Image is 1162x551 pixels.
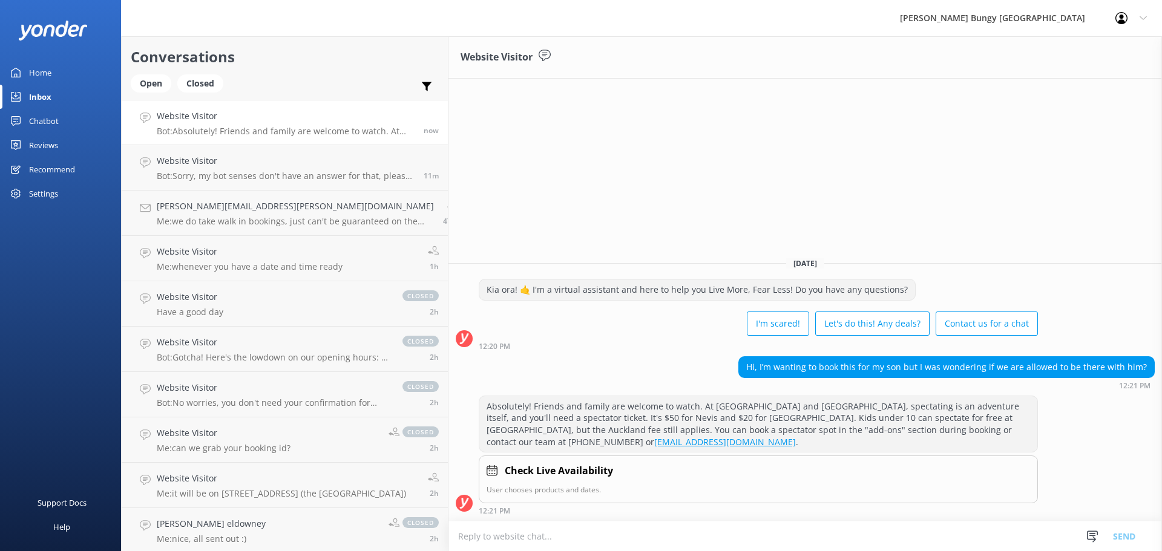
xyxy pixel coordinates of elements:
a: [EMAIL_ADDRESS][DOMAIN_NAME] [654,436,796,448]
strong: 12:21 PM [479,507,510,515]
span: closed [402,381,439,392]
p: Me: nice, all sent out :) [157,533,266,544]
span: Sep 08 2025 10:05am (UTC +12:00) Pacific/Auckland [430,397,439,408]
h4: Website Visitor [157,472,406,485]
h2: Conversations [131,45,439,68]
span: Sep 08 2025 09:26am (UTC +12:00) Pacific/Auckland [430,533,439,544]
p: Bot: Absolutely! Friends and family are welcome to watch. At [GEOGRAPHIC_DATA] and [GEOGRAPHIC_DA... [157,126,415,137]
h4: [PERSON_NAME][EMAIL_ADDRESS][PERSON_NAME][DOMAIN_NAME] [157,200,434,213]
div: Inbox [29,85,51,109]
span: Sep 08 2025 09:28am (UTC +12:00) Pacific/Auckland [430,488,439,498]
div: Open [131,74,171,93]
button: I'm scared! [747,311,809,336]
a: Website VisitorMe:it will be on [STREET_ADDRESS] (the [GEOGRAPHIC_DATA])2h [122,463,448,508]
div: Help [53,515,70,539]
h4: Website Visitor [157,426,290,440]
strong: 12:21 PM [1119,382,1151,390]
button: Contact us for a chat [936,311,1038,336]
a: Open [131,76,177,90]
a: Website VisitorMe:whenever you have a date and time ready1h [122,236,448,281]
h4: Check Live Availability [505,463,613,479]
span: Sep 08 2025 12:10pm (UTC +12:00) Pacific/Auckland [424,171,439,181]
div: Absolutely! Friends and family are welcome to watch. At [GEOGRAPHIC_DATA] and [GEOGRAPHIC_DATA], ... [479,396,1037,452]
h4: Website Visitor [157,109,415,123]
h3: Website Visitor [461,50,533,65]
div: Sep 08 2025 12:21pm (UTC +12:00) Pacific/Auckland [479,506,1038,515]
div: Support Docs [38,491,87,515]
p: Bot: Gotcha! Here's the lowdown on our opening hours: - **Queenstown Reservations Office**: 9am -... [157,352,390,363]
div: Hi, I’m wanting to book this for my son but I was wondering if we are allowed to be there with him? [739,357,1154,377]
a: Website VisitorBot:No worries, you don't need your confirmation for check-in. But if you want it ... [122,372,448,417]
span: Sep 08 2025 12:21pm (UTC +12:00) Pacific/Auckland [424,125,439,135]
div: Settings [29,181,58,206]
span: closed [402,290,439,301]
button: Let's do this! Any deals? [815,311,930,336]
span: Sep 08 2025 09:48am (UTC +12:00) Pacific/Auckland [430,443,439,453]
p: Me: whenever you have a date and time ready [157,261,343,272]
div: Chatbot [29,109,59,133]
p: Me: it will be on [STREET_ADDRESS] (the [GEOGRAPHIC_DATA]) [157,488,406,499]
div: Sep 08 2025 12:20pm (UTC +12:00) Pacific/Auckland [479,342,1038,350]
h4: [PERSON_NAME] eldowney [157,517,266,530]
img: yonder-white-logo.png [18,21,88,41]
div: Closed [177,74,223,93]
p: Bot: Sorry, my bot senses don't have an answer for that, please try and rephrase your question, I... [157,171,415,181]
p: Have a good day [157,307,223,318]
p: User chooses products and dates. [487,484,1030,495]
a: [PERSON_NAME][EMAIL_ADDRESS][PERSON_NAME][DOMAIN_NAME]Me:we do take walk in bookings, just can't ... [122,191,448,236]
p: Bot: No worries, you don't need your confirmation for check-in. But if you want it resent, just g... [157,397,390,408]
span: Sep 08 2025 10:18am (UTC +12:00) Pacific/Auckland [430,352,439,362]
h4: Website Visitor [157,336,390,349]
h4: Website Visitor [157,245,343,258]
a: Website VisitorBot:Sorry, my bot senses don't have an answer for that, please try and rephrase yo... [122,145,448,191]
h4: Website Visitor [157,381,390,394]
strong: 12:20 PM [479,343,510,350]
a: Website VisitorMe:can we grab your booking id?closed2h [122,417,448,463]
span: closed [402,336,439,347]
h4: Website Visitor [157,290,223,304]
span: Sep 08 2025 10:44am (UTC +12:00) Pacific/Auckland [430,261,439,272]
span: [DATE] [786,258,824,269]
a: Website VisitorHave a good dayclosed2h [122,281,448,327]
span: closed [402,517,439,528]
div: Recommend [29,157,75,181]
div: Sep 08 2025 12:21pm (UTC +12:00) Pacific/Auckland [738,381,1155,390]
span: Sep 08 2025 10:19am (UTC +12:00) Pacific/Auckland [430,307,439,317]
a: Website VisitorBot:Gotcha! Here's the lowdown on our opening hours: - **Queenstown Reservations O... [122,327,448,372]
span: Sep 08 2025 11:34am (UTC +12:00) Pacific/Auckland [443,216,458,226]
div: Home [29,60,51,85]
p: Me: can we grab your booking id? [157,443,290,454]
span: closed [402,426,439,437]
div: Reviews [29,133,58,157]
div: Kia ora! 🤙 I'm a virtual assistant and here to help you Live More, Fear Less! Do you have any que... [479,279,915,300]
p: Me: we do take walk in bookings, just can't be guaranteed on the day [157,216,434,227]
a: Closed [177,76,229,90]
h4: Website Visitor [157,154,415,168]
a: Website VisitorBot:Absolutely! Friends and family are welcome to watch. At [GEOGRAPHIC_DATA] and ... [122,100,448,145]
